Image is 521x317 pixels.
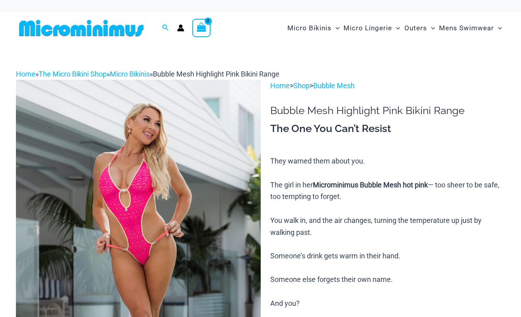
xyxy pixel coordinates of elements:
span: Micro Bikinis [287,18,332,38]
b: Microminimus Bubble Mesh hot pink [313,181,428,189]
span: Menu Toggle [494,18,502,38]
p: > > [270,80,505,92]
a: Mens SwimwearMenu ToggleMenu Toggle [437,16,504,40]
span: Mens Swimwear [439,18,494,38]
a: OutersMenu ToggleMenu Toggle [402,16,437,40]
h1: Bubble Mesh Highlight Pink Bikini Range [270,104,505,117]
a: Micro Bikinis [110,70,150,78]
nav: Site Navigation [284,15,505,41]
span: Menu Toggle [392,18,400,38]
span: Menu Toggle [427,18,435,38]
a: Micro LingerieMenu ToggleMenu Toggle [341,16,402,40]
a: Micro BikinisMenu ToggleMenu Toggle [285,16,341,40]
span: Bubble Mesh Highlight Pink Bikini Range [153,70,279,78]
span: » » » [16,70,279,78]
a: Shop [293,81,310,90]
span: Outers [404,18,427,38]
a: Bubble Mesh [313,81,355,90]
a: Home [270,81,290,90]
a: The Micro Bikini Shop [39,70,107,78]
h3: The One You Can’t Resist [270,122,505,136]
span: Micro Lingerie [343,18,392,38]
img: MM SHOP LOGO FLAT [16,19,147,37]
span: Menu Toggle [332,18,340,38]
a: View Shopping Cart, empty [192,19,211,37]
a: Home [16,70,35,78]
a: Account icon link [177,24,184,32]
a: Search icon link [162,23,169,33]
